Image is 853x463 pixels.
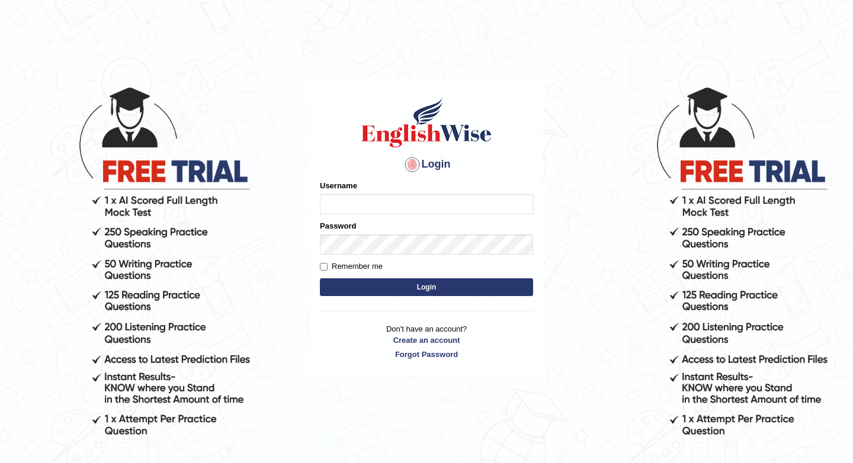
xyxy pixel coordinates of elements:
input: Remember me [320,263,328,271]
button: Login [320,278,533,296]
label: Username [320,180,357,191]
img: Logo of English Wise sign in for intelligent practice with AI [359,96,494,149]
label: Remember me [320,261,383,272]
p: Don't have an account? [320,323,533,360]
a: Create an account [320,335,533,346]
h4: Login [320,155,533,174]
a: Forgot Password [320,349,533,360]
label: Password [320,220,356,231]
